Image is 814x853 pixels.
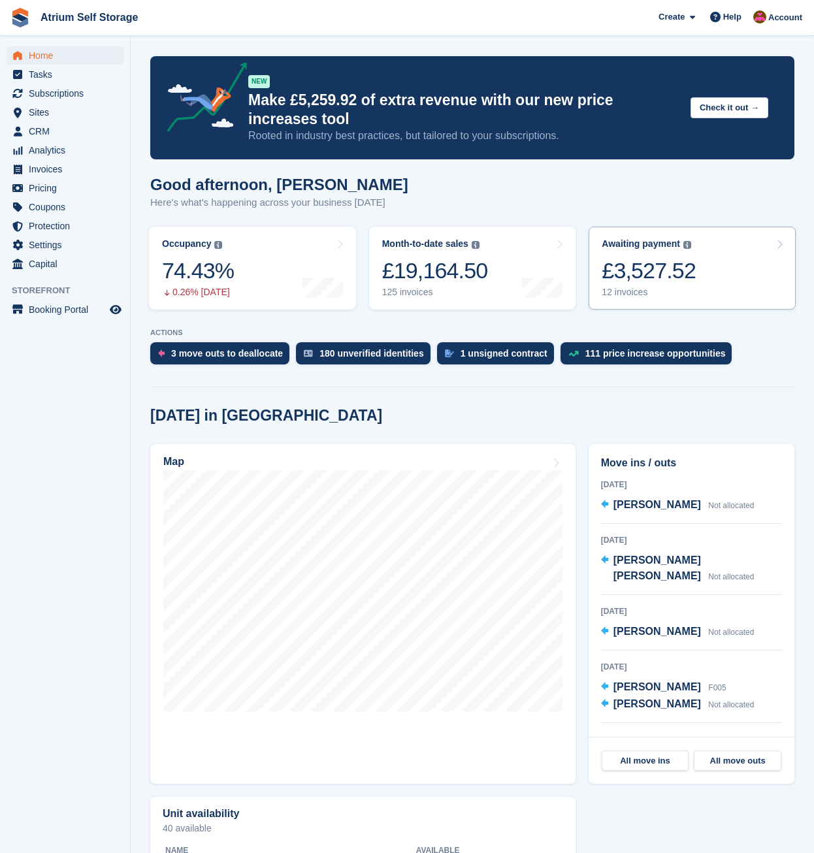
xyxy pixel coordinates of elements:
a: Preview store [108,302,123,317]
a: menu [7,103,123,121]
div: [DATE] [601,605,782,617]
span: Settings [29,236,107,254]
span: Not allocated [708,501,754,510]
button: Check it out → [691,97,768,119]
a: menu [7,84,123,103]
a: [PERSON_NAME] F005 [601,679,726,696]
div: 111 price increase opportunities [585,348,726,359]
a: 180 unverified identities [296,342,437,371]
div: 74.43% [162,257,234,284]
a: menu [7,160,123,178]
div: £19,164.50 [382,257,488,284]
p: Rooted in industry best practices, but tailored to your subscriptions. [248,129,680,143]
span: Protection [29,217,107,235]
a: menu [7,65,123,84]
h2: Move ins / outs [601,455,782,471]
div: [DATE] [601,479,782,491]
span: Analytics [29,141,107,159]
span: Not allocated [708,628,754,637]
span: Subscriptions [29,84,107,103]
a: 1 unsigned contract [437,342,561,371]
div: 125 invoices [382,287,488,298]
div: Occupancy [162,238,211,249]
span: Tasks [29,65,107,84]
p: ACTIONS [150,329,794,337]
a: Month-to-date sales £19,164.50 125 invoices [369,227,576,310]
div: Month-to-date sales [382,238,468,249]
div: Awaiting payment [602,238,680,249]
h2: [DATE] in [GEOGRAPHIC_DATA] [150,407,382,425]
a: menu [7,141,123,159]
div: 1 unsigned contract [461,348,547,359]
img: Mark Rhodes [753,10,766,24]
a: All move outs [694,750,781,771]
a: menu [7,300,123,319]
a: [PERSON_NAME] Not allocated [601,624,755,641]
span: [PERSON_NAME] [613,681,701,692]
span: [PERSON_NAME] [613,626,701,637]
span: Not allocated [708,700,754,709]
a: 3 move outs to deallocate [150,342,296,371]
span: [PERSON_NAME] [613,499,701,510]
span: Help [723,10,741,24]
span: F005 [708,683,726,692]
div: NEW [248,75,270,88]
span: [PERSON_NAME] [PERSON_NAME] [613,555,701,581]
a: menu [7,255,123,273]
div: [DATE] [601,661,782,673]
a: menu [7,198,123,216]
div: 3 move outs to deallocate [171,348,283,359]
p: Here's what's happening across your business [DATE] [150,195,408,210]
div: 0.26% [DATE] [162,287,234,298]
div: 12 invoices [602,287,696,298]
a: [PERSON_NAME] [PERSON_NAME] Not allocated [601,553,782,585]
a: menu [7,236,123,254]
span: Coupons [29,198,107,216]
div: [DATE] [601,733,782,745]
span: Home [29,46,107,65]
a: Map [150,444,576,784]
a: Awaiting payment £3,527.52 12 invoices [589,227,796,310]
img: price-adjustments-announcement-icon-8257ccfd72463d97f412b2fc003d46551f7dbcb40ab6d574587a9cd5c0d94... [156,62,248,137]
span: Storefront [12,284,130,297]
h2: Unit availability [163,808,239,820]
img: price_increase_opportunities-93ffe204e8149a01c8c9dc8f82e8f89637d9d84a8eef4429ea346261dce0b2c0.svg [568,351,579,357]
a: [PERSON_NAME] Not allocated [601,497,755,514]
span: Account [768,11,802,24]
img: icon-info-grey-7440780725fd019a000dd9b08b2336e03edf1995a4989e88bcd33f0948082b44.svg [472,241,480,249]
span: CRM [29,122,107,140]
h1: Good afternoon, [PERSON_NAME] [150,176,408,193]
a: 111 price increase opportunities [561,342,739,371]
img: icon-info-grey-7440780725fd019a000dd9b08b2336e03edf1995a4989e88bcd33f0948082b44.svg [683,241,691,249]
a: Atrium Self Storage [35,7,143,28]
img: stora-icon-8386f47178a22dfd0bd8f6a31ec36ba5ce8667c1dd55bd0f319d3a0aa187defe.svg [10,8,30,27]
img: verify_identity-adf6edd0f0f0b5bbfe63781bf79b02c33cf7c696d77639b501bdc392416b5a36.svg [304,349,313,357]
a: menu [7,46,123,65]
div: [DATE] [601,534,782,546]
p: Make £5,259.92 of extra revenue with our new price increases tool [248,91,680,129]
a: menu [7,217,123,235]
a: menu [7,179,123,197]
span: Invoices [29,160,107,178]
a: Occupancy 74.43% 0.26% [DATE] [149,227,356,310]
span: [PERSON_NAME] [613,698,701,709]
h2: Map [163,456,184,468]
a: [PERSON_NAME] Not allocated [601,696,755,713]
span: Not allocated [708,572,754,581]
span: Capital [29,255,107,273]
p: 40 available [163,824,563,833]
span: Pricing [29,179,107,197]
div: 180 unverified identities [319,348,424,359]
img: move_outs_to_deallocate_icon-f764333ba52eb49d3ac5e1228854f67142a1ed5810a6f6cc68b1a99e826820c5.svg [158,349,165,357]
span: Sites [29,103,107,121]
img: icon-info-grey-7440780725fd019a000dd9b08b2336e03edf1995a4989e88bcd33f0948082b44.svg [214,241,222,249]
a: menu [7,122,123,140]
a: All move ins [602,750,689,771]
img: contract_signature_icon-13c848040528278c33f63329250d36e43548de30e8caae1d1a13099fd9432cc5.svg [445,349,454,357]
div: £3,527.52 [602,257,696,284]
span: Booking Portal [29,300,107,319]
span: Create [659,10,685,24]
